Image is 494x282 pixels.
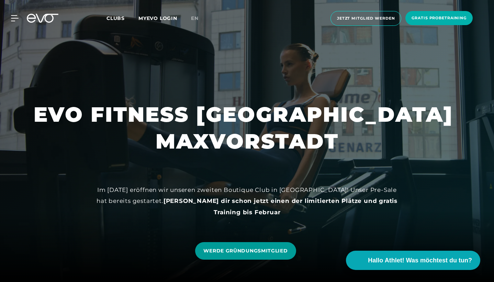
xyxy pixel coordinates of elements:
[337,15,395,21] span: Jetzt Mitglied werden
[191,14,207,22] a: en
[106,15,138,21] a: Clubs
[328,11,403,26] a: Jetzt Mitglied werden
[191,15,199,21] span: en
[34,101,460,155] h1: EVO FITNESS [GEOGRAPHIC_DATA] MAXVORSTADT
[195,242,296,260] a: WERDE GRÜNDUNGSMITGLIED
[164,197,397,215] strong: [PERSON_NAME] dir schon jetzt einen der limitierten Plätze und gratis Training bis Februar
[412,15,467,21] span: Gratis Probetraining
[203,247,288,254] span: WERDE GRÜNDUNGSMITGLIED
[138,15,177,21] a: MYEVO LOGIN
[403,11,475,26] a: Gratis Probetraining
[368,256,472,265] span: Hallo Athlet! Was möchtest du tun?
[346,251,480,270] button: Hallo Athlet! Was möchtest du tun?
[92,184,402,218] div: Im [DATE] eröffnen wir unseren zweiten Boutique Club in [GEOGRAPHIC_DATA]! Unser Pre-Sale hat ber...
[106,15,125,21] span: Clubs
